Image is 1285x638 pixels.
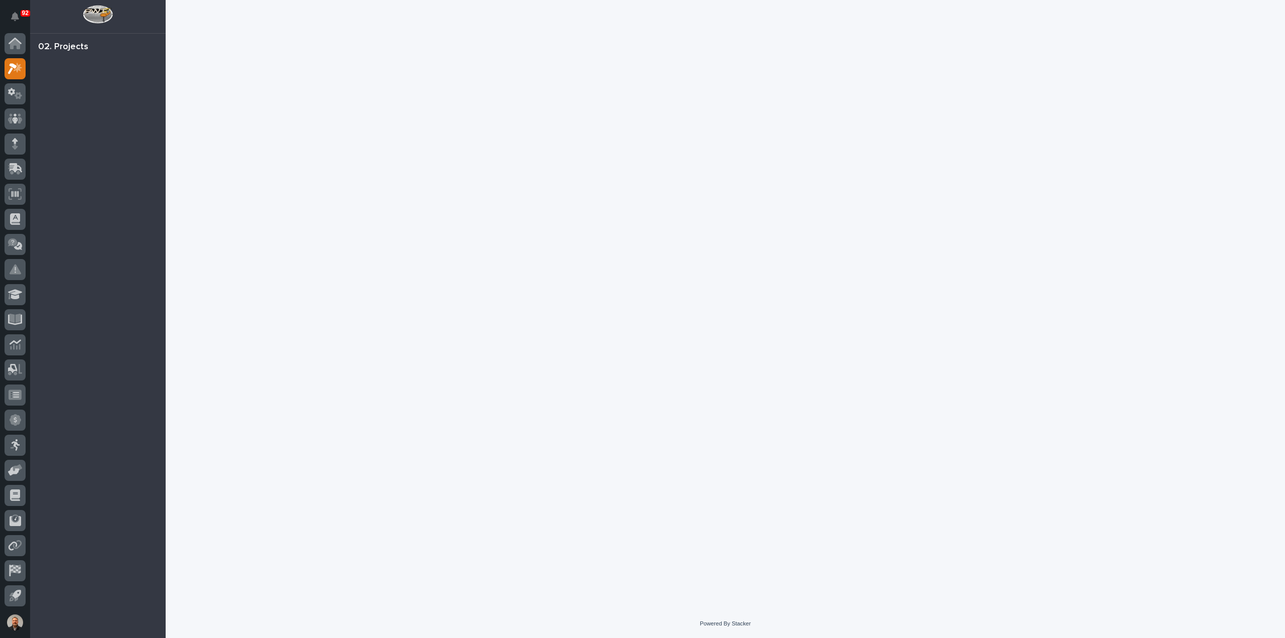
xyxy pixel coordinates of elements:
[5,612,26,633] button: users-avatar
[83,5,112,24] img: Workspace Logo
[38,42,88,53] div: 02. Projects
[13,12,26,28] div: Notifications92
[700,620,750,626] a: Powered By Stacker
[5,6,26,27] button: Notifications
[22,10,29,17] p: 92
